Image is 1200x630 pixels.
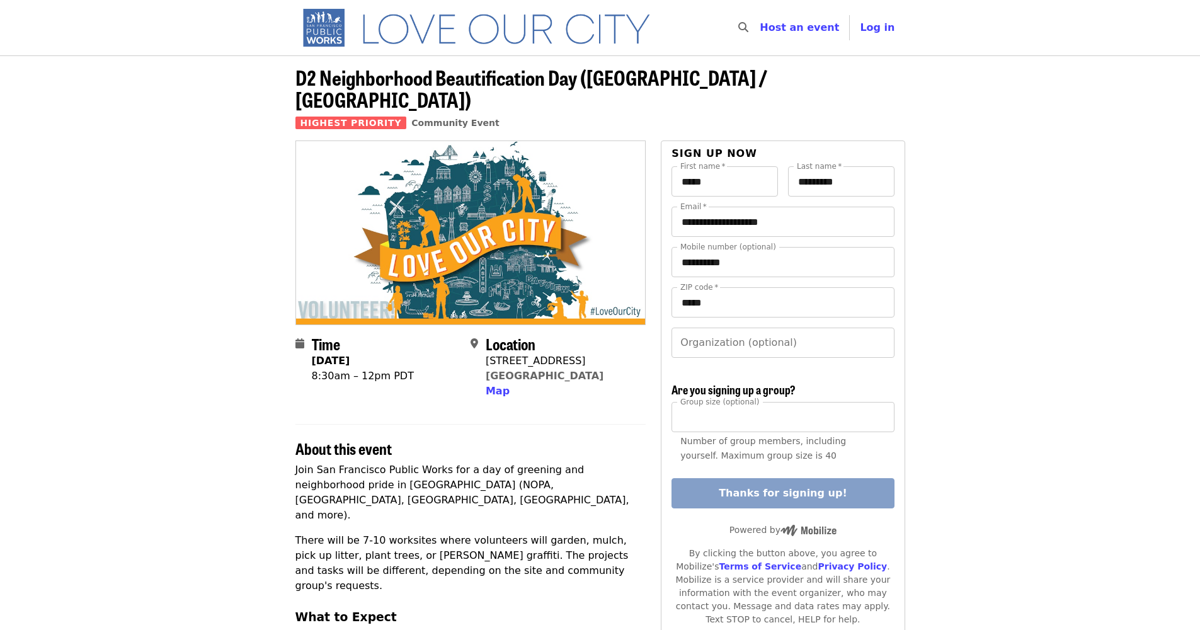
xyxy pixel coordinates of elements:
p: Join San Francisco Public Works for a day of greening and neighborhood pride in [GEOGRAPHIC_DATA]... [295,462,646,523]
span: Time [312,333,340,355]
a: Terms of Service [719,561,801,571]
label: Last name [797,163,842,170]
div: 8:30am – 12pm PDT [312,369,414,384]
input: Mobile number (optional) [671,247,894,277]
input: Last name [788,166,894,197]
label: First name [680,163,726,170]
i: search icon [738,21,748,33]
span: Location [486,333,535,355]
a: Community Event [411,118,499,128]
span: Highest Priority [295,117,407,129]
i: calendar icon [295,338,304,350]
i: map-marker-alt icon [471,338,478,350]
input: Organization (optional) [671,328,894,358]
a: Host an event [760,21,839,33]
input: [object Object] [671,402,894,432]
label: Mobile number (optional) [680,243,776,251]
input: Search [756,13,766,43]
label: ZIP code [680,283,718,291]
p: There will be 7-10 worksites where volunteers will garden, mulch, pick up litter, plant trees, or... [295,533,646,593]
span: Sign up now [671,147,757,159]
span: Map [486,385,510,397]
span: About this event [295,437,392,459]
input: ZIP code [671,287,894,318]
span: Log in [860,21,894,33]
button: Thanks for signing up! [671,478,894,508]
span: Are you signing up a group? [671,381,796,398]
img: Powered by Mobilize [780,525,837,536]
a: Privacy Policy [818,561,887,571]
label: Email [680,203,707,210]
div: [STREET_ADDRESS] [486,353,603,369]
button: Map [486,384,510,399]
span: Powered by [729,525,837,535]
span: Number of group members, including yourself. Maximum group size is 40 [680,436,846,461]
strong: [DATE] [312,355,350,367]
a: [GEOGRAPHIC_DATA] [486,370,603,382]
button: Log in [850,15,905,40]
img: D2 Neighborhood Beautification Day (Russian Hill / Fillmore) organized by SF Public Works [296,141,646,324]
span: D2 Neighborhood Beautification Day ([GEOGRAPHIC_DATA] / [GEOGRAPHIC_DATA]) [295,62,767,114]
img: SF Public Works - Home [295,8,669,48]
span: Group size (optional) [680,397,759,406]
div: By clicking the button above, you agree to Mobilize's and . Mobilize is a service provider and wi... [671,547,894,626]
h3: What to Expect [295,609,646,626]
input: Email [671,207,894,237]
input: First name [671,166,778,197]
